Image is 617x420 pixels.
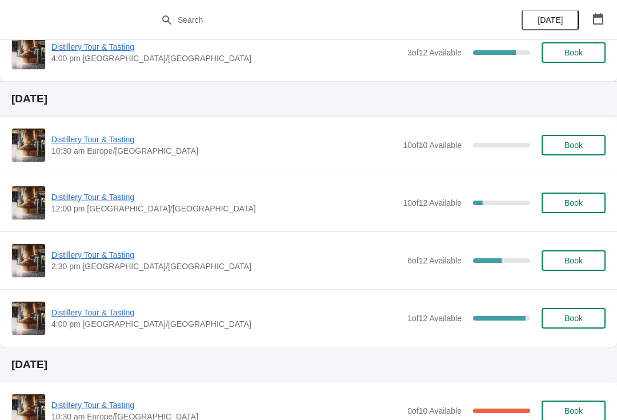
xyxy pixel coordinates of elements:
[51,249,402,261] span: Distillery Tour & Tasting
[12,186,45,219] img: Distillery Tour & Tasting | | 12:00 pm Europe/London
[51,399,402,411] span: Distillery Tour & Tasting
[51,191,397,203] span: Distillery Tour & Tasting
[51,134,397,145] span: Distillery Tour & Tasting
[522,10,579,30] button: [DATE]
[542,42,606,63] button: Book
[403,198,462,207] span: 10 of 12 Available
[564,198,583,207] span: Book
[542,250,606,271] button: Book
[12,302,45,335] img: Distillery Tour & Tasting | | 4:00 pm Europe/London
[12,244,45,277] img: Distillery Tour & Tasting | | 2:30 pm Europe/London
[564,256,583,265] span: Book
[564,314,583,323] span: Book
[403,141,462,150] span: 10 of 10 Available
[407,314,462,323] span: 1 of 12 Available
[564,406,583,415] span: Book
[407,406,462,415] span: 0 of 10 Available
[564,141,583,150] span: Book
[51,203,397,214] span: 12:00 pm [GEOGRAPHIC_DATA]/[GEOGRAPHIC_DATA]
[542,193,606,213] button: Book
[538,15,563,25] span: [DATE]
[51,318,402,330] span: 4:00 pm [GEOGRAPHIC_DATA]/[GEOGRAPHIC_DATA]
[407,256,462,265] span: 6 of 12 Available
[542,308,606,329] button: Book
[564,48,583,57] span: Book
[51,41,402,53] span: Distillery Tour & Tasting
[11,359,606,370] h2: [DATE]
[12,129,45,162] img: Distillery Tour & Tasting | | 10:30 am Europe/London
[51,307,402,318] span: Distillery Tour & Tasting
[51,261,402,272] span: 2:30 pm [GEOGRAPHIC_DATA]/[GEOGRAPHIC_DATA]
[51,145,397,157] span: 10:30 am Europe/[GEOGRAPHIC_DATA]
[12,36,45,69] img: Distillery Tour & Tasting | | 4:00 pm Europe/London
[11,93,606,105] h2: [DATE]
[542,135,606,155] button: Book
[177,10,463,30] input: Search
[51,53,402,64] span: 4:00 pm [GEOGRAPHIC_DATA]/[GEOGRAPHIC_DATA]
[407,48,462,57] span: 3 of 12 Available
